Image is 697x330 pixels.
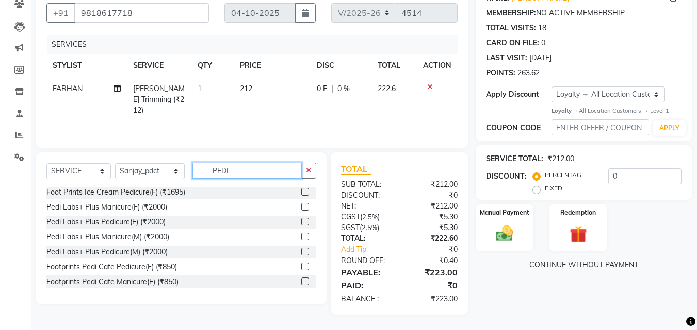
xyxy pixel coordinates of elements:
div: LAST VISIT: [486,53,527,63]
strong: Loyalty → [552,107,579,114]
div: ₹5.30 [399,222,465,233]
div: PAYABLE: [333,266,399,279]
div: MEMBERSHIP: [486,8,536,19]
div: Apply Discount [486,89,551,100]
div: 263.62 [517,67,540,78]
a: Add Tip [333,244,410,255]
span: CGST [341,212,360,221]
div: All Location Customers → Level 1 [552,107,682,115]
div: COUPON CODE [486,123,551,133]
div: ( ) [333,222,399,233]
span: 2.5% [362,213,378,221]
div: Pedi Labs+ Plus Manicure(F) (₹2000) [46,202,167,213]
button: APPLY [653,120,686,136]
label: Manual Payment [480,208,529,217]
img: _gift.svg [564,223,592,245]
div: DISCOUNT: [486,171,527,182]
div: BALANCE : [333,293,399,304]
a: CONTINUE WITHOUT PAYMENT [478,259,690,270]
span: 2.5% [362,223,377,232]
input: Search or Scan [192,163,302,179]
div: ₹223.00 [399,266,465,279]
div: Pedi Labs+ Plus Manicure(M) (₹2000) [46,232,169,242]
th: DISC [311,54,371,77]
span: [PERSON_NAME] Trimming (₹212) [133,84,185,115]
div: CARD ON FILE: [486,38,539,48]
div: SERVICES [47,35,465,54]
th: TOTAL [371,54,417,77]
div: ₹0 [411,244,466,255]
div: NET: [333,201,399,212]
div: [DATE] [529,53,552,63]
img: _cash.svg [491,223,518,243]
span: SGST [341,223,360,232]
th: SERVICE [127,54,191,77]
div: POINTS: [486,67,515,78]
div: Footprints Pedi Cafe Pedicure(F) (₹850) [46,262,177,272]
div: ₹5.30 [399,212,465,222]
th: PRICE [234,54,311,77]
label: FIXED [545,184,562,193]
span: 212 [240,84,252,93]
div: SUB TOTAL: [333,179,399,190]
div: Footprints Pedi Cafe Manicure(F) (₹850) [46,276,179,287]
th: STYLIST [46,54,127,77]
label: Redemption [560,208,596,217]
span: TOTAL [341,164,371,175]
div: ₹212.00 [399,201,465,212]
span: 222.6 [378,84,396,93]
div: TOTAL VISITS: [486,23,536,33]
div: ₹212.00 [547,153,574,164]
input: SEARCH BY NAME/MOBILE/EMAIL/CODE [74,3,209,23]
div: ₹223.00 [399,293,465,304]
div: 18 [538,23,546,33]
div: NO ACTIVE MEMBERSHIP [486,8,682,19]
div: ₹212.00 [399,179,465,190]
div: Foot Prints Ice Cream Pedicure(F) (₹1695) [46,187,185,198]
label: PERCENTAGE [545,170,585,180]
div: SERVICE TOTAL: [486,153,543,164]
span: FARHAN [53,84,83,93]
div: ( ) [333,212,399,222]
span: 1 [198,84,202,93]
div: Pedi Labs+ Plus Pedicure(M) (₹2000) [46,247,168,257]
div: 0 [541,38,545,48]
span: 0 % [337,83,350,94]
span: 0 F [317,83,327,94]
th: QTY [191,54,234,77]
div: ₹0 [399,190,465,201]
span: | [331,83,333,94]
div: TOTAL: [333,233,399,244]
th: ACTION [417,54,458,77]
button: +91 [46,3,75,23]
div: ₹222.60 [399,233,465,244]
div: ROUND OFF: [333,255,399,266]
input: ENTER OFFER / COUPON CODE [552,119,649,135]
div: ₹0 [399,279,465,291]
div: ₹0.40 [399,255,465,266]
div: Pedi Labs+ Plus Pedicure(F) (₹2000) [46,217,166,228]
div: DISCOUNT: [333,190,399,201]
div: PAID: [333,279,399,291]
